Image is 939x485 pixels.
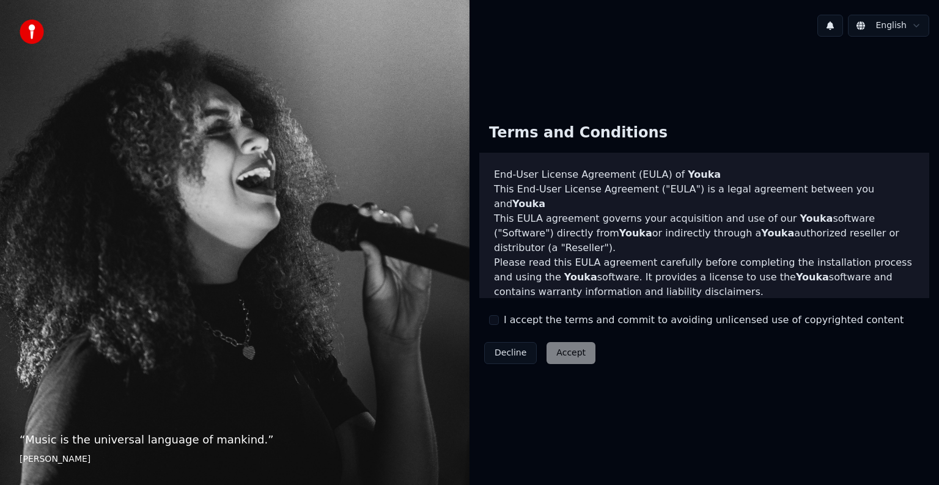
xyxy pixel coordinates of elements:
p: This EULA agreement governs your acquisition and use of our software ("Software") directly from o... [494,211,915,255]
img: youka [20,20,44,44]
span: Youka [800,213,833,224]
div: Terms and Conditions [479,114,677,153]
span: Youka [512,198,545,210]
p: “ Music is the universal language of mankind. ” [20,431,450,448]
span: Youka [619,227,652,239]
footer: [PERSON_NAME] [20,453,450,465]
span: Youka [564,271,597,283]
button: Decline [484,342,537,364]
p: This End-User License Agreement ("EULA") is a legal agreement between you and [494,182,915,211]
span: Youka [761,227,794,239]
span: Youka [688,169,721,180]
p: Please read this EULA agreement carefully before completing the installation process and using th... [494,255,915,299]
span: Youka [796,271,829,283]
h3: End-User License Agreement (EULA) of [494,167,915,182]
label: I accept the terms and commit to avoiding unlicensed use of copyrighted content [504,313,904,327]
